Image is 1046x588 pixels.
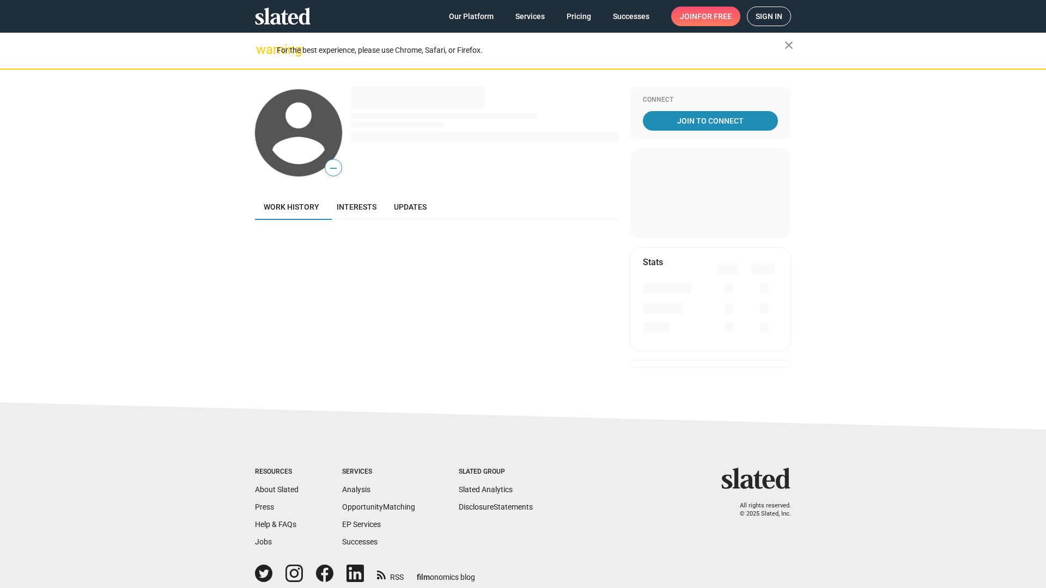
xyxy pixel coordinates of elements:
a: EP Services [342,520,381,529]
a: filmonomics blog [417,563,475,583]
p: All rights reserved. © 2025 Slated, Inc. [728,502,791,518]
a: Jobs [255,537,272,546]
div: Connect [643,96,778,105]
a: Analysis [342,485,370,494]
a: Press [255,503,274,511]
mat-card-title: Stats [643,256,663,268]
a: RSS [377,566,404,583]
a: Sign in [747,7,791,26]
a: Join To Connect [643,111,778,131]
span: Services [515,7,545,26]
span: Join [680,7,732,26]
a: Joinfor free [671,7,740,26]
a: Interests [328,194,385,220]
a: Updates [385,194,435,220]
span: Successes [613,7,649,26]
span: Pricing [567,7,591,26]
a: About Slated [255,485,299,494]
a: Pricing [558,7,600,26]
span: film [417,573,430,581]
mat-icon: warning [256,43,269,56]
div: Services [342,468,415,476]
div: For the best experience, please use Chrome, Safari, or Firefox. [277,43,784,58]
span: Join To Connect [645,111,776,131]
mat-icon: close [782,39,795,52]
span: Interests [337,203,376,211]
a: Help & FAQs [255,520,296,529]
span: — [325,161,342,175]
a: Services [507,7,554,26]
span: Work history [264,203,319,211]
a: Successes [604,7,658,26]
a: OpportunityMatching [342,503,415,511]
div: Slated Group [459,468,533,476]
a: Work history [255,194,328,220]
a: DisclosureStatements [459,503,533,511]
a: Slated Analytics [459,485,513,494]
div: Resources [255,468,299,476]
span: Our Platform [449,7,494,26]
span: Updates [394,203,427,211]
a: Successes [342,537,378,546]
a: Our Platform [440,7,502,26]
span: Sign in [756,7,782,26]
span: for free [697,7,732,26]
